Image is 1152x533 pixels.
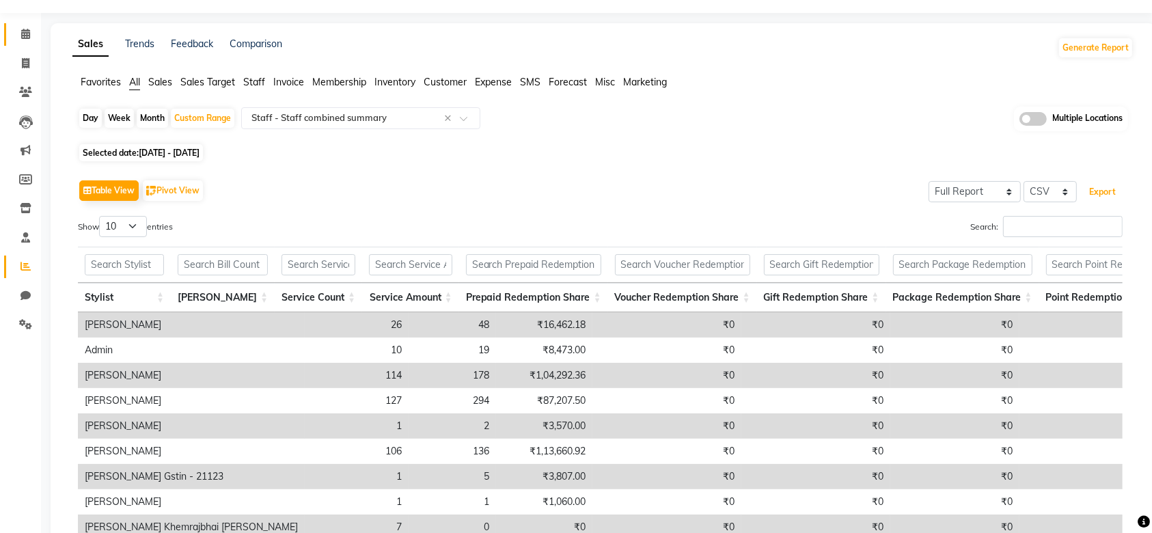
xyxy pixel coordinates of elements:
td: ₹0 [741,312,890,338]
td: [PERSON_NAME] [78,388,305,413]
img: pivot.png [146,186,156,196]
td: ₹0 [890,464,1019,489]
td: ₹0 [592,464,741,489]
td: 178 [409,363,496,388]
td: ₹0 [890,338,1019,363]
td: [PERSON_NAME] [78,489,305,515]
td: 1 [305,489,409,515]
th: Prepaid Redemption Share: activate to sort column ascending [459,283,608,312]
input: Search Bill Count [178,254,268,275]
td: ₹0 [592,489,741,515]
td: 5 [409,464,496,489]
td: [PERSON_NAME] [78,363,305,388]
td: ₹0 [741,439,890,464]
span: Marketing [623,76,667,88]
td: 127 [305,388,409,413]
span: SMS [520,76,540,88]
input: Search Voucher Redemption Share [615,254,750,275]
th: Service Count: activate to sort column ascending [275,283,362,312]
td: [PERSON_NAME] [78,439,305,464]
td: ₹0 [592,413,741,439]
button: Pivot View [143,180,203,201]
span: All [129,76,140,88]
span: Customer [424,76,467,88]
td: ₹0 [890,413,1019,439]
span: Clear all [444,111,456,126]
td: [PERSON_NAME] [78,312,305,338]
th: Package Redemption Share: activate to sort column ascending [886,283,1039,312]
th: Stylist: activate to sort column ascending [78,283,171,312]
span: [DATE] - [DATE] [139,148,200,158]
td: ₹1,04,292.36 [496,363,592,388]
td: Admin [78,338,305,363]
td: ₹0 [741,464,890,489]
input: Search Prepaid Redemption Share [466,254,601,275]
button: Table View [79,180,139,201]
input: Search Service Count [282,254,355,275]
span: Staff [243,76,265,88]
td: ₹0 [890,312,1019,338]
select: Showentries [99,216,147,237]
div: Custom Range [171,109,234,128]
div: Month [137,109,168,128]
td: ₹0 [592,312,741,338]
td: 294 [409,388,496,413]
th: Voucher Redemption Share: activate to sort column ascending [608,283,757,312]
span: Sales [148,76,172,88]
span: Forecast [549,76,587,88]
td: ₹87,207.50 [496,388,592,413]
input: Search Package Redemption Share [893,254,1032,275]
td: ₹0 [890,489,1019,515]
td: ₹0 [741,338,890,363]
div: Week [105,109,134,128]
span: Misc [595,76,615,88]
span: Inventory [374,76,415,88]
td: 10 [305,338,409,363]
input: Search: [1003,216,1123,237]
td: 1 [409,489,496,515]
td: 114 [305,363,409,388]
td: ₹0 [741,489,890,515]
td: 136 [409,439,496,464]
span: Selected date: [79,144,203,161]
span: Sales Target [180,76,235,88]
span: Favorites [81,76,121,88]
td: 1 [305,464,409,489]
td: 1 [305,413,409,439]
td: 48 [409,312,496,338]
td: ₹0 [890,439,1019,464]
td: ₹0 [890,388,1019,413]
td: ₹8,473.00 [496,338,592,363]
th: Service Amount: activate to sort column ascending [362,283,458,312]
a: Feedback [171,38,213,50]
label: Search: [970,216,1123,237]
td: ₹0 [592,439,741,464]
td: ₹0 [592,338,741,363]
td: ₹0 [592,363,741,388]
a: Trends [125,38,154,50]
span: Expense [475,76,512,88]
span: Invoice [273,76,304,88]
td: ₹0 [741,388,890,413]
td: 106 [305,439,409,464]
td: ₹0 [890,363,1019,388]
span: Membership [312,76,366,88]
td: 26 [305,312,409,338]
div: Day [79,109,102,128]
td: ₹0 [741,413,890,439]
td: ₹1,060.00 [496,489,592,515]
td: [PERSON_NAME] Gstin - 21123 [78,464,305,489]
td: ₹3,570.00 [496,413,592,439]
a: Sales [72,32,109,57]
td: ₹1,13,660.92 [496,439,592,464]
td: ₹3,807.00 [496,464,592,489]
th: Bill Count: activate to sort column ascending [171,283,275,312]
th: Gift Redemption Share: activate to sort column ascending [757,283,886,312]
label: Show entries [78,216,173,237]
td: 19 [409,338,496,363]
td: ₹0 [592,388,741,413]
button: Generate Report [1059,38,1132,57]
span: Multiple Locations [1052,112,1123,126]
a: Comparison [230,38,282,50]
input: Search Stylist [85,254,164,275]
